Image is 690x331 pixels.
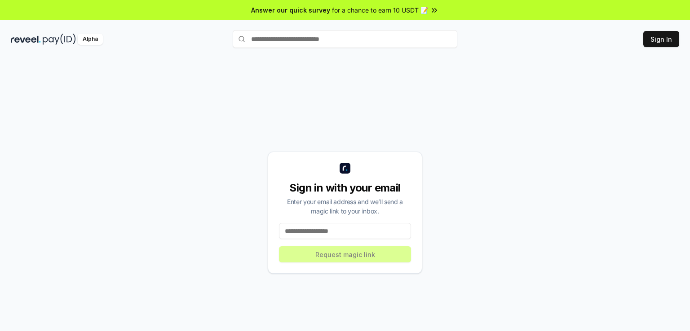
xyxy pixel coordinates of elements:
button: Sign In [643,31,679,47]
img: pay_id [43,34,76,45]
div: Alpha [78,34,103,45]
div: Sign in with your email [279,181,411,195]
img: reveel_dark [11,34,41,45]
span: for a chance to earn 10 USDT 📝 [332,5,428,15]
img: logo_small [340,163,350,174]
div: Enter your email address and we’ll send a magic link to your inbox. [279,197,411,216]
span: Answer our quick survey [251,5,330,15]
